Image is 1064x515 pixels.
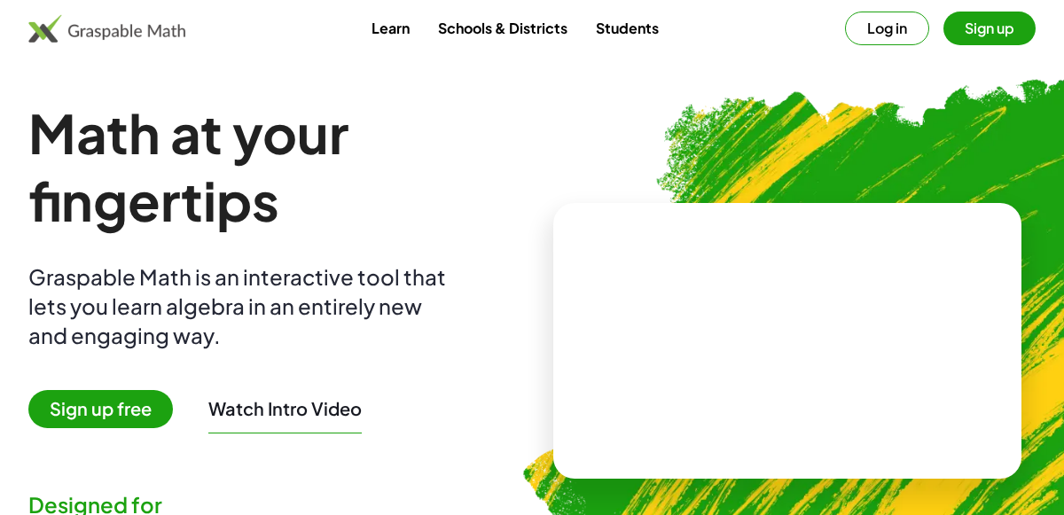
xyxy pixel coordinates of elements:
[208,397,362,420] button: Watch Intro Video
[28,262,454,350] div: Graspable Math is an interactive tool that lets you learn algebra in an entirely new and engaging...
[845,12,929,45] button: Log in
[357,12,424,44] a: Learn
[943,12,1036,45] button: Sign up
[28,390,173,428] span: Sign up free
[582,12,673,44] a: Students
[424,12,582,44] a: Schools & Districts
[654,275,920,408] video: What is this? This is dynamic math notation. Dynamic math notation plays a central role in how Gr...
[28,99,525,234] h1: Math at your fingertips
